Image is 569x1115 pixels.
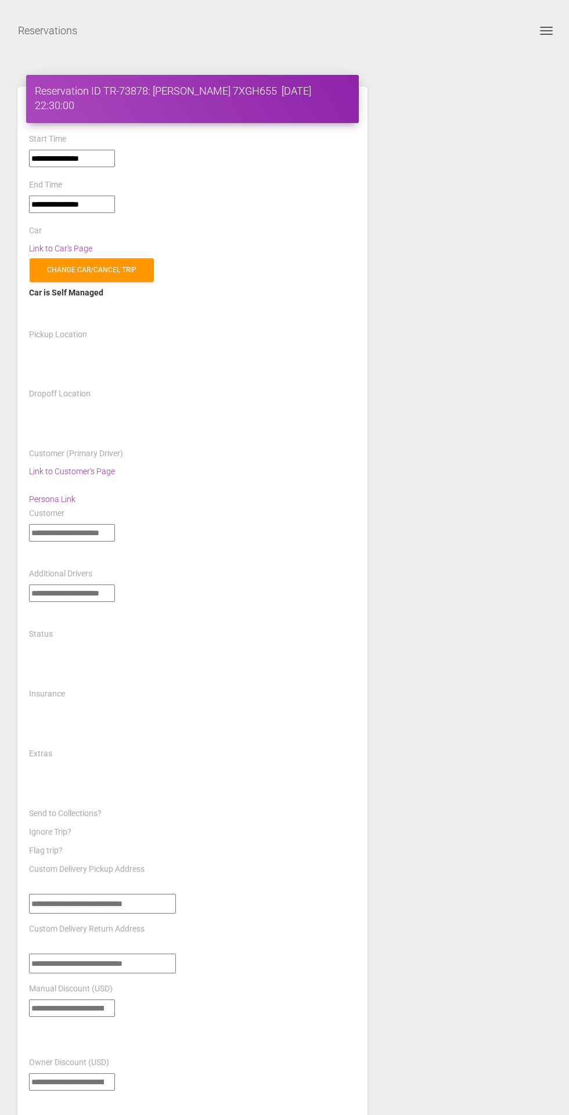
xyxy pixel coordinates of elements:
[29,864,145,875] label: Custom Delivery Pickup Address
[29,808,102,820] label: Send to Collections?
[29,629,53,640] label: Status
[532,24,560,38] button: Toggle navigation
[29,923,145,935] label: Custom Delivery Return Address
[29,845,63,857] label: Flag trip?
[29,329,87,341] label: Pickup Location
[29,286,356,300] div: Car is Self Managed
[29,225,42,237] label: Car
[29,688,65,700] label: Insurance
[29,1057,109,1069] label: Owner Discount (USD)
[35,84,350,113] h4: Reservation ID TR-73878: [PERSON_NAME] 7XGH655 [DATE] 22:30:00
[29,133,66,145] label: Start Time
[29,448,123,460] label: Customer (Primary Driver)
[29,244,92,253] a: Link to Car's Page
[29,827,71,838] label: Ignore Trip?
[29,983,113,995] label: Manual Discount (USD)
[18,16,77,45] a: Reservations
[30,258,154,282] a: Change car/cancel trip
[29,467,115,476] a: Link to Customer's Page
[29,495,75,504] a: Persona Link
[29,388,91,400] label: Dropoff Location
[29,568,92,580] label: Additional Drivers
[29,748,52,760] label: Extras
[29,179,62,191] label: End Time
[29,508,64,519] label: Customer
